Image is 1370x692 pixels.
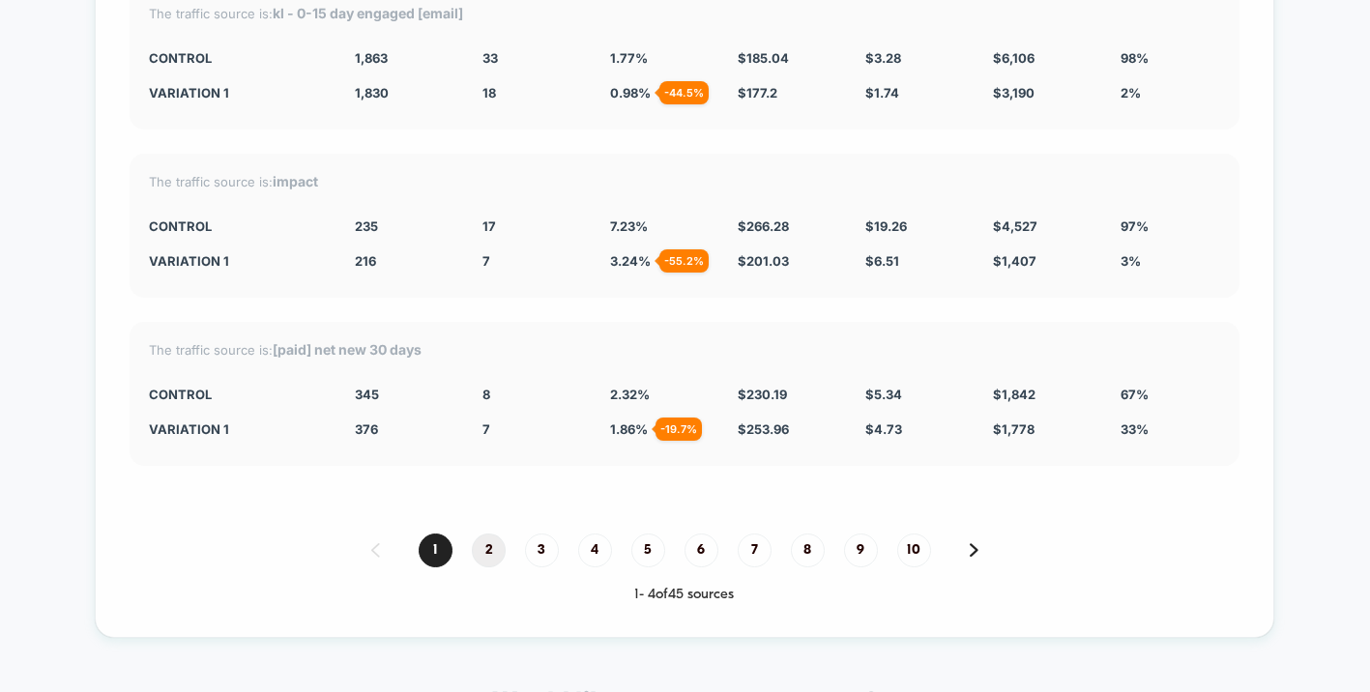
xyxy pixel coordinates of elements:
[149,50,327,66] div: CONTROL
[865,85,899,101] span: $ 1.74
[355,218,378,234] span: 235
[149,5,1220,21] div: The traffic source is:
[993,387,1035,402] span: $ 1,842
[149,421,327,437] div: Variation 1
[610,387,650,402] span: 2.32 %
[659,81,709,104] div: - 44.5 %
[273,341,422,358] strong: [paid] net new 30 days
[738,387,787,402] span: $ 230.19
[610,421,648,437] span: 1.86 %
[482,421,490,437] span: 7
[149,387,327,402] div: CONTROL
[738,218,789,234] span: $ 266.28
[738,533,772,567] span: 7
[897,533,931,567] span: 10
[993,50,1035,66] span: $ 6,106
[419,533,452,567] span: 1
[659,249,709,273] div: - 55.2 %
[130,587,1239,603] div: 1 - 4 of 45 sources
[149,218,327,234] div: CONTROL
[1121,218,1219,234] div: 97%
[970,543,978,557] img: pagination forward
[482,85,496,101] span: 18
[738,50,789,66] span: $ 185.04
[993,218,1037,234] span: $ 4,527
[865,50,901,66] span: $ 3.28
[578,533,612,567] span: 4
[482,387,490,402] span: 8
[610,50,648,66] span: 1.77 %
[1121,387,1219,402] div: 67%
[738,253,789,269] span: $ 201.03
[993,85,1035,101] span: $ 3,190
[149,341,1220,358] div: The traffic source is:
[273,5,463,21] strong: kl - 0-15 day engaged [email]
[865,253,899,269] span: $ 6.51
[482,218,496,234] span: 17
[482,50,498,66] span: 33
[610,253,651,269] span: 3.24 %
[738,85,777,101] span: $ 177.2
[355,387,379,402] span: 345
[355,85,389,101] span: 1,830
[355,50,388,66] span: 1,863
[273,173,318,189] strong: impact
[1121,50,1219,66] div: 98%
[993,253,1036,269] span: $ 1,407
[149,85,327,101] div: Variation 1
[1121,421,1219,437] div: 33%
[791,533,825,567] span: 8
[685,533,718,567] span: 6
[610,85,651,101] span: 0.98 %
[738,421,789,437] span: $ 253.96
[844,533,878,567] span: 9
[1121,253,1219,269] div: 3%
[656,418,702,441] div: - 19.7 %
[525,533,559,567] span: 3
[149,253,327,269] div: Variation 1
[865,218,907,234] span: $ 19.26
[865,421,902,437] span: $ 4.73
[355,253,376,269] span: 216
[149,173,1220,189] div: The traffic source is:
[865,387,902,402] span: $ 5.34
[472,533,506,567] span: 2
[610,218,648,234] span: 7.23 %
[482,253,490,269] span: 7
[631,533,665,567] span: 5
[355,421,378,437] span: 376
[993,421,1035,437] span: $ 1,778
[1121,85,1219,101] div: 2%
